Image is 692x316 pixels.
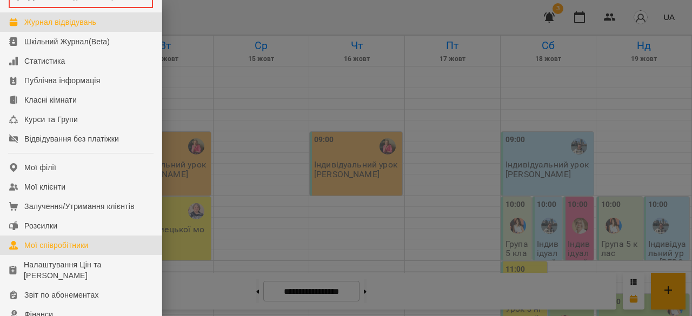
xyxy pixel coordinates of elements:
[24,181,65,192] div: Мої клієнти
[24,36,110,47] div: Шкільний Журнал(Beta)
[24,240,89,251] div: Мої співробітники
[24,259,153,281] div: Налаштування Цін та [PERSON_NAME]
[24,75,100,86] div: Публічна інформація
[24,56,65,66] div: Статистика
[24,95,77,105] div: Класні кімнати
[24,17,96,28] div: Журнал відвідувань
[24,201,135,212] div: Залучення/Утримання клієнтів
[24,162,56,173] div: Мої філії
[24,133,119,144] div: Відвідування без платіжки
[24,220,57,231] div: Розсилки
[24,114,78,125] div: Курси та Групи
[24,290,99,300] div: Звіт по абонементах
